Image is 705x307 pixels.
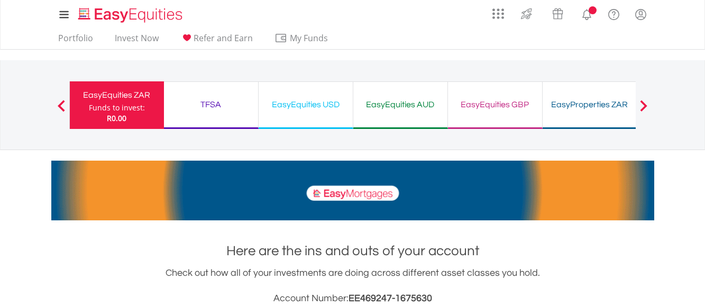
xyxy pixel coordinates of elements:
[194,32,253,44] span: Refer and Earn
[51,266,654,306] div: Check out how all of your investments are doing across different asset classes you hold.
[51,161,654,220] img: EasyMortage Promotion Banner
[518,5,535,22] img: thrive-v2.svg
[600,3,627,24] a: FAQ's and Support
[76,88,158,103] div: EasyEquities ZAR
[111,33,163,49] a: Invest Now
[573,3,600,24] a: Notifications
[633,105,654,116] button: Next
[492,8,504,20] img: grid-menu-icon.svg
[76,6,187,24] img: EasyEquities_Logo.png
[542,3,573,22] a: Vouchers
[51,105,72,116] button: Previous
[549,5,566,22] img: vouchers-v2.svg
[454,97,536,112] div: EasyEquities GBP
[51,241,654,261] h1: Here are the ins and outs of your account
[176,33,257,49] a: Refer and Earn
[170,97,252,112] div: TFSA
[349,293,432,303] span: EE469247-1675630
[89,103,145,113] div: Funds to invest:
[274,31,344,45] span: My Funds
[360,97,441,112] div: EasyEquities AUD
[54,33,97,49] a: Portfolio
[486,3,511,20] a: AppsGrid
[74,3,187,24] a: Home page
[549,97,630,112] div: EasyProperties ZAR
[627,3,654,26] a: My Profile
[265,97,346,112] div: EasyEquities USD
[51,291,654,306] h3: Account Number:
[107,113,126,123] span: R0.00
